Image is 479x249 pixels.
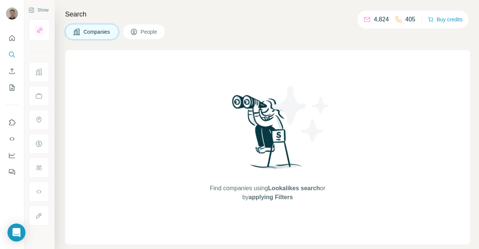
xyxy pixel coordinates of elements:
[428,14,463,25] button: Buy credits
[208,184,327,202] span: Find companies using or by
[6,165,18,179] button: Feedback
[6,81,18,94] button: My lists
[6,7,18,19] img: Avatar
[6,149,18,162] button: Dashboard
[6,48,18,61] button: Search
[248,194,293,200] span: applying Filters
[374,15,389,24] p: 4,824
[6,31,18,45] button: Quick start
[65,9,470,19] h4: Search
[83,28,111,36] span: Companies
[268,185,320,191] span: Lookalikes search
[6,132,18,146] button: Use Surfe API
[141,28,158,36] span: People
[6,116,18,129] button: Use Surfe on LinkedIn
[268,80,335,148] img: Surfe Illustration - Stars
[23,4,54,16] button: Show
[7,224,25,242] div: Open Intercom Messenger
[6,64,18,78] button: Enrich CSV
[405,15,415,24] p: 405
[229,93,306,176] img: Surfe Illustration - Woman searching with binoculars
